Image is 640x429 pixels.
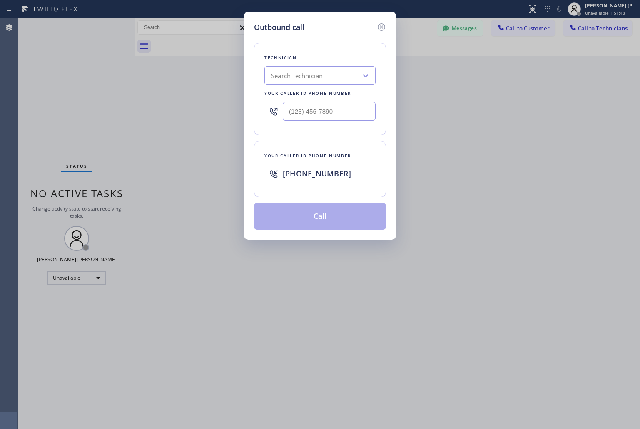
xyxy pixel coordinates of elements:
span: [PHONE_NUMBER] [283,169,351,179]
div: Search Technician [271,71,323,81]
h5: Outbound call [254,22,304,33]
div: Your caller id phone number [264,89,376,98]
button: Call [254,203,386,230]
div: Your caller id phone number [264,151,376,160]
div: Technician [264,53,376,62]
input: (123) 456-7890 [283,102,376,121]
